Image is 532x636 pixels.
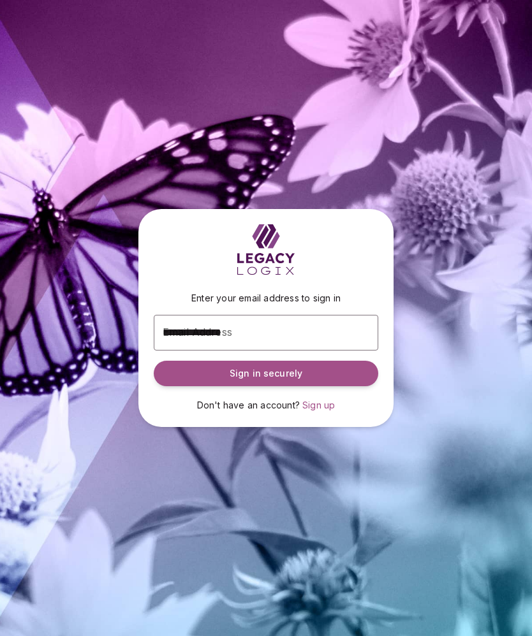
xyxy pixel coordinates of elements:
[302,400,335,410] span: Sign up
[302,399,335,412] a: Sign up
[154,361,378,386] button: Sign in securely
[230,367,302,380] span: Sign in securely
[197,400,300,410] span: Don't have an account?
[191,293,341,303] span: Enter your email address to sign in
